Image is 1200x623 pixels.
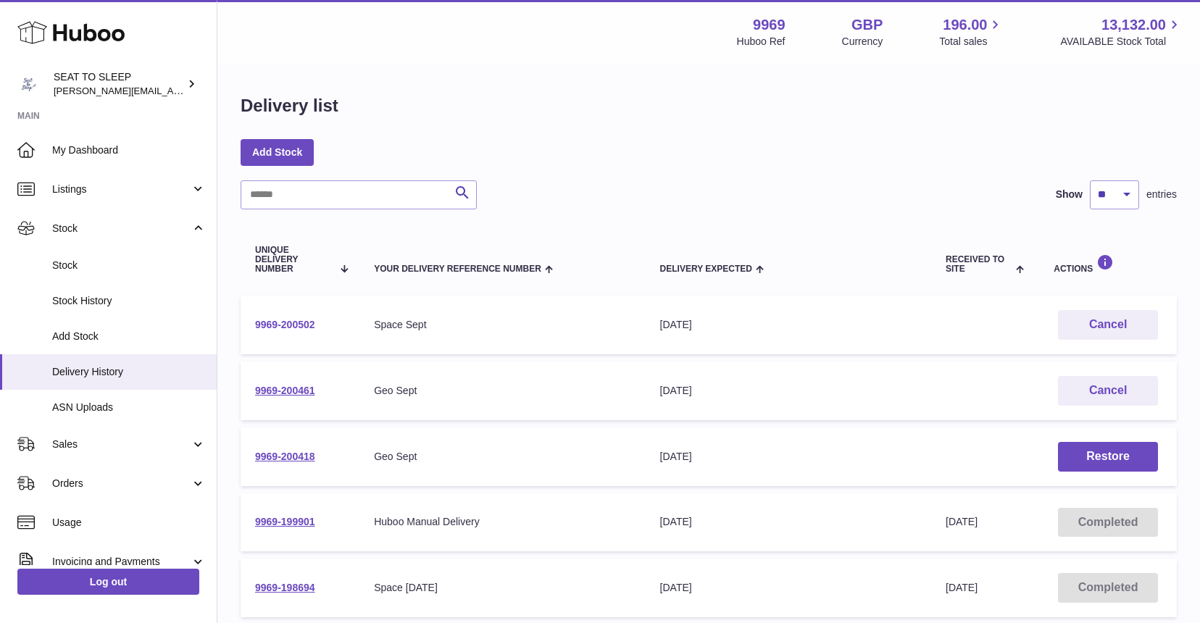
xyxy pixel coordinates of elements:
a: 9969-200461 [255,385,315,396]
span: Delivery Expected [660,264,752,274]
span: Invoicing and Payments [52,555,191,569]
div: [DATE] [660,450,917,464]
a: Add Stock [241,139,314,165]
div: SEAT TO SLEEP [54,70,184,98]
span: [PERSON_NAME][EMAIL_ADDRESS][DOMAIN_NAME] [54,85,291,96]
span: [DATE] [946,516,978,527]
span: entries [1146,188,1177,201]
span: 13,132.00 [1101,15,1166,35]
span: Unique Delivery Number [255,246,333,275]
a: 9969-200418 [255,451,315,462]
span: Stock History [52,294,206,308]
span: Usage [52,516,206,530]
strong: 9969 [753,15,786,35]
span: 196.00 [943,15,987,35]
button: Cancel [1058,310,1158,340]
div: Space Sept [374,318,630,332]
span: Stock [52,222,191,235]
span: Add Stock [52,330,206,343]
h1: Delivery list [241,94,338,117]
div: Huboo Ref [737,35,786,49]
img: amy@seattosleep.co.uk [17,73,39,95]
div: [DATE] [660,581,917,595]
div: [DATE] [660,384,917,398]
button: Cancel [1058,376,1158,406]
div: Space [DATE] [374,581,630,595]
span: Listings [52,183,191,196]
label: Show [1056,188,1083,201]
div: Geo Sept [374,450,630,464]
span: [DATE] [946,582,978,593]
a: Log out [17,569,199,595]
a: 9969-200502 [255,319,315,330]
div: Currency [842,35,883,49]
span: Total sales [939,35,1004,49]
a: 196.00 Total sales [939,15,1004,49]
div: [DATE] [660,515,917,529]
div: Actions [1054,254,1162,274]
strong: GBP [851,15,883,35]
span: Your Delivery Reference Number [374,264,541,274]
a: 13,132.00 AVAILABLE Stock Total [1060,15,1183,49]
div: Huboo Manual Delivery [374,515,630,529]
span: AVAILABLE Stock Total [1060,35,1183,49]
span: ASN Uploads [52,401,206,414]
div: [DATE] [660,318,917,332]
button: Restore [1058,442,1158,472]
div: Geo Sept [374,384,630,398]
span: My Dashboard [52,143,206,157]
span: Received to Site [946,255,1012,274]
span: Delivery History [52,365,206,379]
span: Orders [52,477,191,490]
a: 9969-199901 [255,516,315,527]
span: Stock [52,259,206,272]
span: Sales [52,438,191,451]
a: 9969-198694 [255,582,315,593]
